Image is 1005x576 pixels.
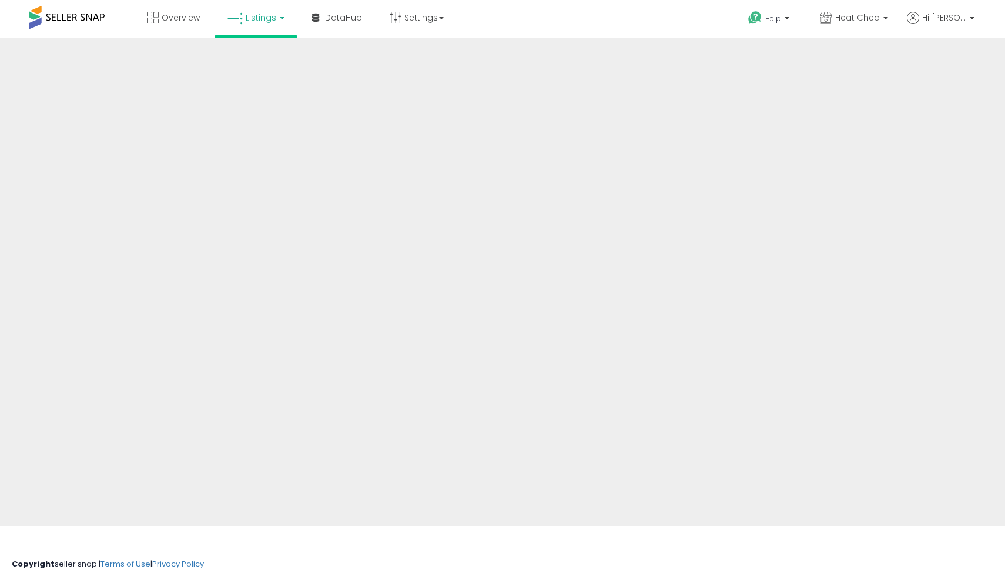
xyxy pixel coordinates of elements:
span: Listings [246,12,276,23]
span: Heat Cheq [835,12,880,23]
a: Help [739,2,801,38]
span: Help [765,14,781,23]
span: Overview [162,12,200,23]
i: Get Help [748,11,762,25]
span: DataHub [325,12,362,23]
span: Hi [PERSON_NAME] [922,12,966,23]
a: Hi [PERSON_NAME] [907,12,974,38]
